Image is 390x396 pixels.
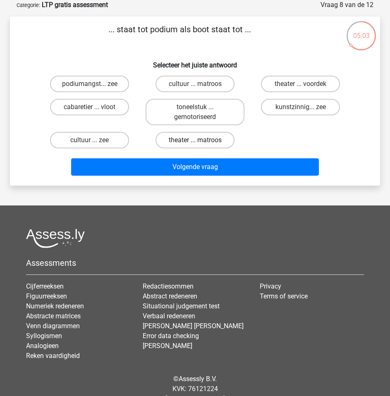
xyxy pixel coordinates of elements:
[17,2,40,8] small: Categorie:
[50,76,129,92] label: podiumangst... zee
[50,132,129,148] label: cultuur ... zee
[143,282,194,290] a: Redactiesommen
[156,76,234,92] label: cultuur ... matroos
[260,292,308,300] a: Terms of service
[26,229,85,248] img: Assessly logo
[26,352,80,360] a: Reken vaardigheid
[71,158,319,176] button: Volgende vraag
[143,312,195,320] a: Verbaal redeneren
[26,292,67,300] a: Figuurreeksen
[42,1,108,9] strong: LTP gratis assessment
[261,99,340,115] label: kunstzinnig... zee
[260,282,281,290] a: Privacy
[143,292,197,300] a: Abstract redeneren
[23,23,336,48] p: ... staat tot podium als boot staat tot ...
[346,20,377,41] div: 05:03
[26,332,62,340] a: Syllogismen
[261,76,340,92] label: theater ... voordek
[26,312,81,320] a: Abstracte matrices
[26,258,364,268] h5: Assessments
[26,282,64,290] a: Cijferreeksen
[143,302,220,310] a: Situational judgement test
[26,302,84,310] a: Numeriek redeneren
[143,322,244,330] a: [PERSON_NAME] [PERSON_NAME]
[146,99,244,125] label: toneelstuk ... gemotoriseerd
[23,55,367,69] h6: Selecteer het juiste antwoord
[179,375,217,383] a: Assessly B.V.
[143,332,199,340] a: Error data checking
[26,342,59,350] a: Analogieen
[143,342,192,350] a: [PERSON_NAME]
[50,99,129,115] label: cabaretier ... vloot
[156,132,234,148] label: theater ... matroos
[26,322,80,330] a: Venn diagrammen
